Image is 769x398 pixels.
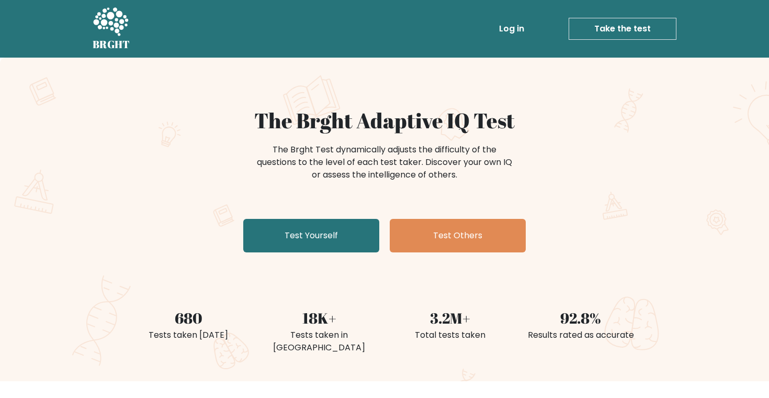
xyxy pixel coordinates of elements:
div: 3.2M+ [391,307,509,329]
div: Tests taken in [GEOGRAPHIC_DATA] [260,329,378,354]
h1: The Brght Adaptive IQ Test [129,108,640,133]
div: The Brght Test dynamically adjusts the difficulty of the questions to the level of each test take... [254,143,515,181]
a: Log in [495,18,528,39]
a: Take the test [569,18,676,40]
div: Total tests taken [391,329,509,341]
a: Test Yourself [243,219,379,252]
div: 92.8% [522,307,640,329]
a: BRGHT [93,4,130,53]
div: 680 [129,307,247,329]
div: Results rated as accurate [522,329,640,341]
div: Tests taken [DATE] [129,329,247,341]
a: Test Others [390,219,526,252]
div: 18K+ [260,307,378,329]
h5: BRGHT [93,38,130,51]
